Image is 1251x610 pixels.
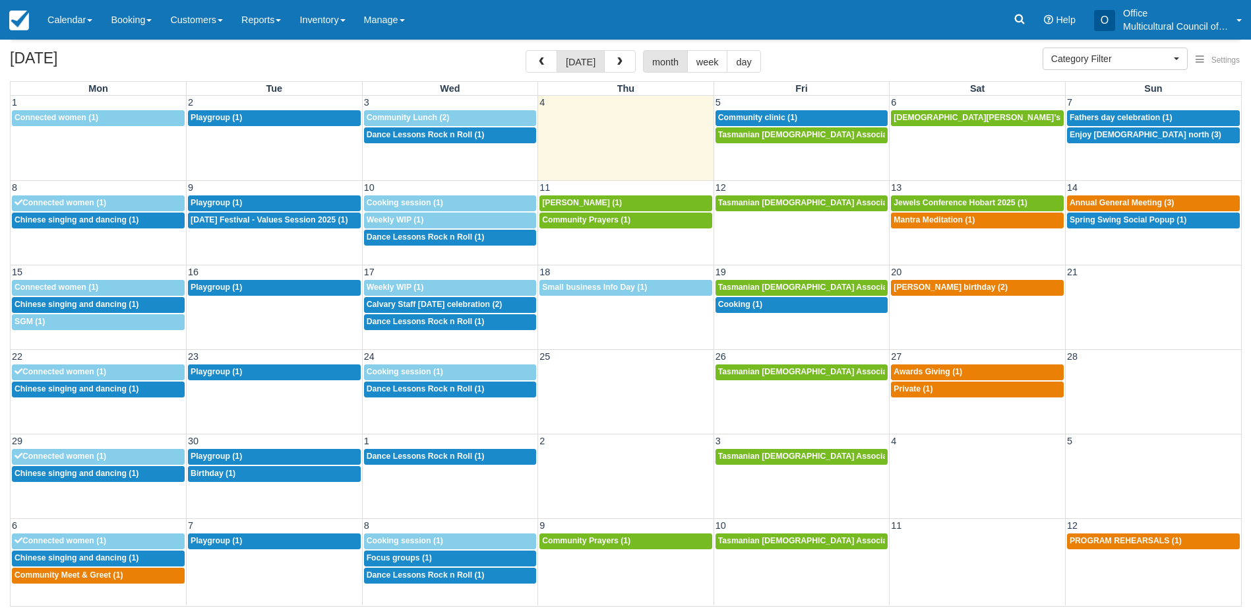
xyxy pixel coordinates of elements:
[12,280,185,296] a: Connected women (1)
[191,452,242,461] span: Playgroup (1)
[364,364,537,380] a: Cooking session (1)
[795,83,807,94] span: Fri
[191,367,242,376] span: Playgroup (1)
[367,570,485,580] span: Dance Lessons Rock n Roll (1)
[1066,97,1074,108] span: 7
[890,520,903,531] span: 11
[188,280,361,296] a: Playgroup (1)
[363,182,376,193] span: 10
[367,113,450,122] span: Community Lunch (2)
[1070,198,1174,207] span: Annual General Meeting (3)
[187,351,200,362] span: 23
[191,198,242,207] span: Playgroup (1)
[1123,7,1229,20] p: Office
[364,314,537,330] a: Dance Lessons Rock n Roll (1)
[15,469,138,478] span: Chinese singing and dancing (1)
[367,536,443,545] span: Cooking session (1)
[718,300,762,309] span: Cooking (1)
[890,97,898,108] span: 6
[718,198,979,207] span: Tasmanian [DEMOGRAPHIC_DATA] Association -Weekly Praying (1)
[538,182,551,193] span: 11
[890,436,898,446] span: 4
[891,213,1064,228] a: Mantra Meditation (1)
[188,449,361,465] a: Playgroup (1)
[894,198,1027,207] span: Jewels Conference Hobart 2025 (1)
[894,367,962,376] span: Awards Giving (1)
[539,533,712,549] a: Community Prayers (1)
[12,382,185,397] a: Chinese singing and dancing (1)
[12,364,185,380] a: Connected women (1)
[643,50,688,73] button: month
[542,198,622,207] span: [PERSON_NAME] (1)
[15,113,98,122] span: Connected women (1)
[15,215,138,224] span: Chinese singing and dancing (1)
[11,351,24,362] span: 22
[15,536,106,545] span: Connected women (1)
[367,300,503,309] span: Calvary Staff [DATE] celebration (2)
[364,195,537,211] a: Cooking session (1)
[367,198,443,207] span: Cooking session (1)
[891,382,1064,397] a: Private (1)
[557,50,605,73] button: [DATE]
[363,267,376,277] span: 17
[894,283,1008,292] span: [PERSON_NAME] birthday (2)
[539,280,712,296] a: Small business Info Day (1)
[191,283,242,292] span: Playgroup (1)
[542,283,647,292] span: Small business Info Day (1)
[894,384,932,393] span: Private (1)
[714,520,727,531] span: 10
[891,280,1064,296] a: [PERSON_NAME] birthday (2)
[15,198,106,207] span: Connected women (1)
[12,110,185,126] a: Connected women (1)
[15,570,123,580] span: Community Meet & Greet (1)
[714,351,727,362] span: 26
[191,215,348,224] span: [DATE] Festival - Values Session 2025 (1)
[1044,15,1053,24] i: Help
[718,130,979,139] span: Tasmanian [DEMOGRAPHIC_DATA] Association -Weekly Praying (1)
[364,449,537,465] a: Dance Lessons Rock n Roll (1)
[716,127,888,143] a: Tasmanian [DEMOGRAPHIC_DATA] Association -Weekly Praying (1)
[891,195,1064,211] a: Jewels Conference Hobart 2025 (1)
[718,283,979,292] span: Tasmanian [DEMOGRAPHIC_DATA] Association -Weekly Praying (1)
[894,113,1107,122] span: [DEMOGRAPHIC_DATA][PERSON_NAME]’s birthday (1)
[364,213,537,228] a: Weekly WIP (1)
[364,280,537,296] a: Weekly WIP (1)
[727,50,760,73] button: day
[716,195,888,211] a: Tasmanian [DEMOGRAPHIC_DATA] Association -Weekly Praying (1)
[1066,182,1079,193] span: 14
[718,536,979,545] span: Tasmanian [DEMOGRAPHIC_DATA] Association -Weekly Praying (1)
[12,297,185,313] a: Chinese singing and dancing (1)
[15,553,138,562] span: Chinese singing and dancing (1)
[617,83,634,94] span: Thu
[188,466,361,482] a: Birthday (1)
[367,232,485,242] span: Dance Lessons Rock n Roll (1)
[12,449,185,465] a: Connected women (1)
[188,533,361,549] a: Playgroup (1)
[367,283,424,292] span: Weekly WIP (1)
[1123,20,1229,33] p: Multicultural Council of [GEOGRAPHIC_DATA]
[970,83,985,94] span: Sat
[191,469,235,478] span: Birthday (1)
[894,215,975,224] span: Mantra Meditation (1)
[12,568,185,584] a: Community Meet & Greet (1)
[364,127,537,143] a: Dance Lessons Rock n Roll (1)
[714,267,727,277] span: 19
[191,536,242,545] span: Playgroup (1)
[12,551,185,566] a: Chinese singing and dancing (1)
[12,314,185,330] a: SGM (1)
[538,520,546,531] span: 9
[440,83,460,94] span: Wed
[364,551,537,566] a: Focus groups (1)
[367,367,443,376] span: Cooking session (1)
[266,83,283,94] span: Tue
[187,267,200,277] span: 16
[15,317,45,326] span: SGM (1)
[716,449,888,465] a: Tasmanian [DEMOGRAPHIC_DATA] Association -Weekly Praying (1)
[714,97,722,108] span: 5
[367,130,485,139] span: Dance Lessons Rock n Roll (1)
[718,113,797,122] span: Community clinic (1)
[890,182,903,193] span: 13
[187,436,200,446] span: 30
[1056,15,1076,25] span: Help
[363,520,371,531] span: 8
